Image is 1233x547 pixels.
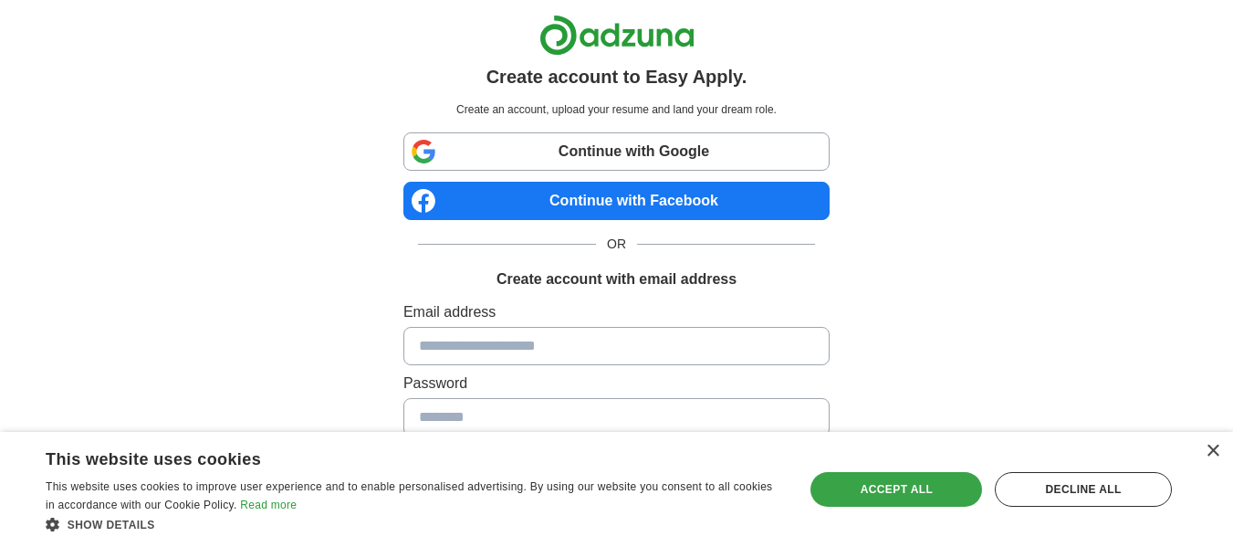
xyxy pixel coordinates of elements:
[240,499,297,511] a: Read more, opens a new window
[68,519,155,531] span: Show details
[496,268,737,290] h1: Create account with email address
[995,472,1172,507] div: Decline all
[539,15,695,56] img: Adzuna logo
[407,101,826,118] p: Create an account, upload your resume and land your dream role.
[403,301,830,323] label: Email address
[403,132,830,171] a: Continue with Google
[46,480,772,511] span: This website uses cookies to improve user experience and to enable personalised advertising. By u...
[810,472,982,507] div: Accept all
[596,235,637,254] span: OR
[46,515,782,533] div: Show details
[486,63,747,90] h1: Create account to Easy Apply.
[403,373,830,394] label: Password
[46,443,737,470] div: This website uses cookies
[1206,445,1219,458] div: Close
[403,182,830,220] a: Continue with Facebook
